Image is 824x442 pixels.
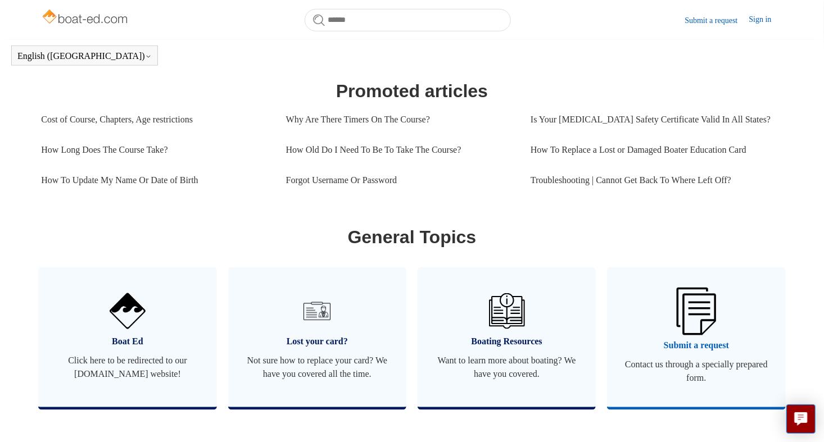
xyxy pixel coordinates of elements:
a: Forgot Username Or Password [286,165,514,195]
span: Contact us through a specially prepared form. [624,358,768,385]
span: Not sure how to replace your card? We have you covered all the time. [245,354,390,381]
input: Search [305,9,511,31]
button: Live chat [786,404,816,434]
a: How Long Does The Course Take? [41,135,269,165]
img: 01HZPCYVZMCNPYXCC0DPA2R54M [489,293,525,329]
h1: General Topics [41,224,782,250]
span: Boat Ed [55,335,200,348]
a: Is Your [MEDICAL_DATA] Safety Certificate Valid In All States? [531,104,775,135]
a: Cost of Course, Chapters, Age restrictions [41,104,269,135]
span: Submit a request [624,339,768,352]
a: Submit a request [685,15,749,26]
a: Sign in [749,13,783,27]
span: Lost your card? [245,335,390,348]
img: 01HZPCYW3NK71669VZTW7XY4G9 [677,288,716,335]
img: 01HZPCYVNCVF44JPJQE4DN11EA [110,293,146,329]
span: Boating Resources [434,335,579,348]
a: How Old Do I Need To Be To Take The Course? [286,135,514,165]
a: How To Update My Name Or Date of Birth [41,165,269,195]
img: Boat-Ed Help Center home page [41,7,130,29]
a: Submit a request Contact us through a specially prepared form. [607,267,785,407]
a: Why Are There Timers On The Course? [286,104,514,135]
a: Lost your card? Not sure how to replace your card? We have you covered all the time. [228,267,406,407]
a: Boat Ed Click here to be redirected to our [DOMAIN_NAME] website! [38,267,216,407]
button: English ([GEOGRAPHIC_DATA]) [17,51,152,61]
a: Boating Resources Want to learn more about boating? We have you covered. [418,267,596,407]
span: Click here to be redirected to our [DOMAIN_NAME] website! [55,354,200,381]
span: Want to learn more about boating? We have you covered. [434,354,579,381]
img: 01HZPCYVT14CG9T703FEE4SFXC [299,293,335,329]
a: Troubleshooting | Cannot Get Back To Where Left Off? [531,165,775,195]
h1: Promoted articles [41,78,782,104]
a: How To Replace a Lost or Damaged Boater Education Card [531,135,775,165]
